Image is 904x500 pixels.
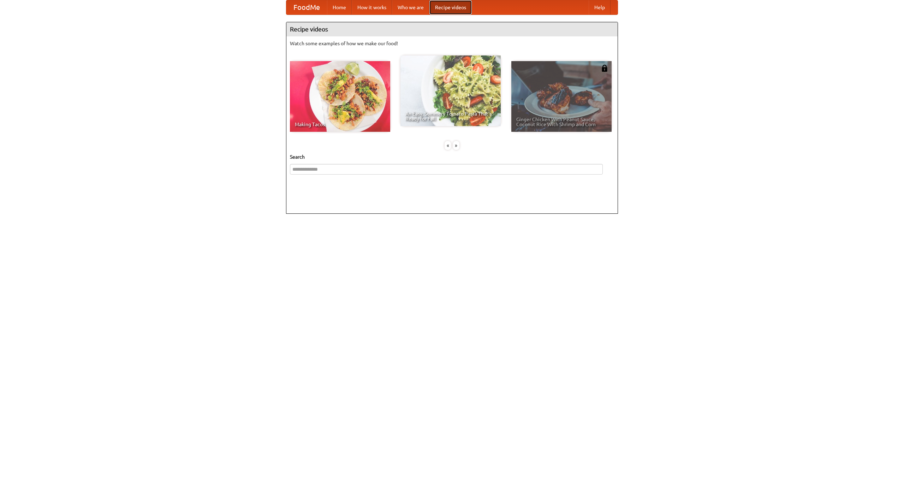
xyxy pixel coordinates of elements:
h4: Recipe videos [286,22,618,36]
span: An Easy, Summery Tomato Pasta That's Ready for Fall [405,111,496,121]
h5: Search [290,153,614,160]
a: FoodMe [286,0,327,14]
a: How it works [352,0,392,14]
p: Watch some examples of how we make our food! [290,40,614,47]
a: An Easy, Summery Tomato Pasta That's Ready for Fall [400,55,501,126]
img: 483408.png [601,65,608,72]
a: Who we are [392,0,429,14]
div: » [453,141,459,150]
a: Home [327,0,352,14]
a: Recipe videos [429,0,472,14]
a: Making Tacos [290,61,390,132]
a: Help [589,0,611,14]
div: « [445,141,451,150]
span: Making Tacos [295,122,385,127]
